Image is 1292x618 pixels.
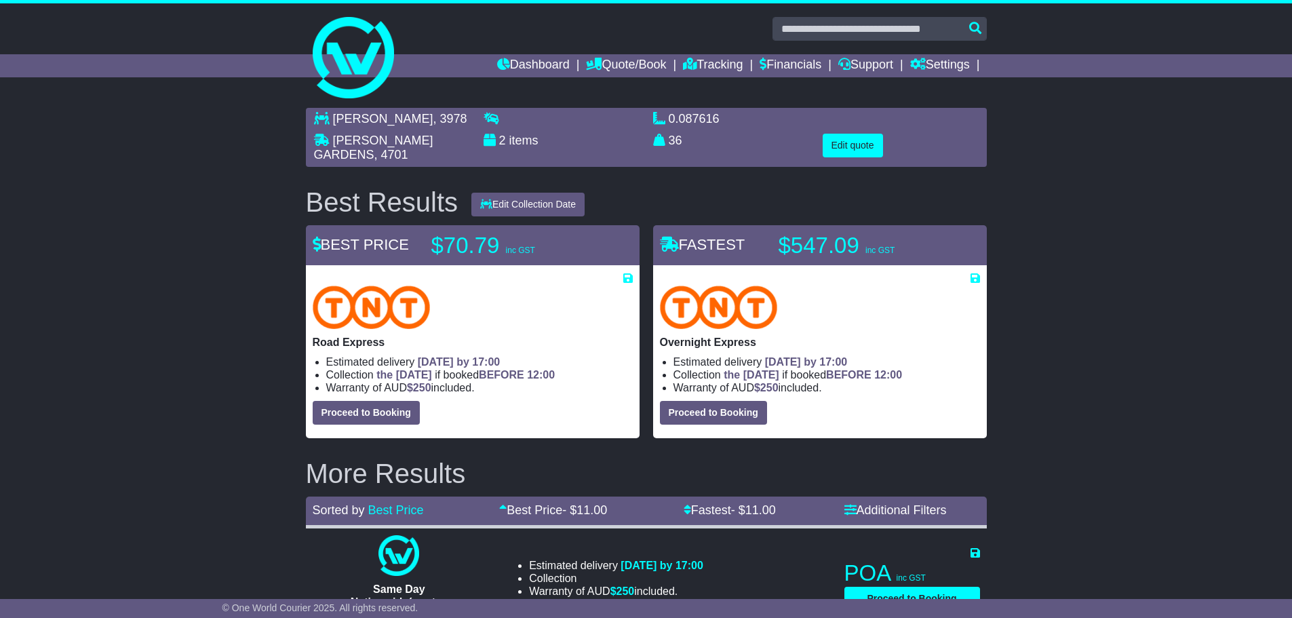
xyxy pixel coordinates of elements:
[823,134,883,157] button: Edit quote
[529,572,703,585] li: Collection
[754,382,779,393] span: $
[673,381,980,394] li: Warranty of AUD included.
[313,503,365,517] span: Sorted by
[378,535,419,576] img: One World Courier: Same Day Nationwide(quotes take 0.5-1 hour)
[760,54,821,77] a: Financials
[509,134,539,147] span: items
[479,369,524,381] span: BEFORE
[779,232,948,259] p: $547.09
[660,401,767,425] button: Proceed to Booking
[684,503,776,517] a: Fastest- $11.00
[844,503,947,517] a: Additional Filters
[621,560,703,571] span: [DATE] by 17:00
[433,112,467,125] span: , 3978
[586,54,666,77] a: Quote/Book
[471,193,585,216] button: Edit Collection Date
[306,459,987,488] h2: More Results
[865,246,895,255] span: inc GST
[760,382,779,393] span: 250
[497,54,570,77] a: Dashboard
[910,54,970,77] a: Settings
[314,134,433,162] span: [PERSON_NAME] GARDENS
[313,236,409,253] span: BEST PRICE
[874,369,902,381] span: 12:00
[826,369,872,381] span: BEFORE
[413,382,431,393] span: 250
[673,368,980,381] li: Collection
[527,369,555,381] span: 12:00
[660,236,745,253] span: FASTEST
[669,134,682,147] span: 36
[299,187,465,217] div: Best Results
[326,355,633,368] li: Estimated delivery
[376,369,555,381] span: if booked
[838,54,893,77] a: Support
[724,369,779,381] span: the [DATE]
[313,336,633,349] p: Road Express
[222,602,418,613] span: © One World Courier 2025. All rights reserved.
[844,560,980,587] p: POA
[844,587,980,611] button: Proceed to Booking
[673,355,980,368] li: Estimated delivery
[660,336,980,349] p: Overnight Express
[431,232,601,259] p: $70.79
[376,369,431,381] span: the [DATE]
[765,356,848,368] span: [DATE] by 17:00
[326,368,633,381] li: Collection
[669,112,720,125] span: 0.087616
[683,54,743,77] a: Tracking
[506,246,535,255] span: inc GST
[724,369,902,381] span: if booked
[313,286,431,329] img: TNT Domestic: Road Express
[529,559,703,572] li: Estimated delivery
[418,356,501,368] span: [DATE] by 17:00
[731,503,776,517] span: - $
[745,503,776,517] span: 11.00
[660,286,778,329] img: TNT Domestic: Overnight Express
[576,503,607,517] span: 11.00
[374,148,408,161] span: , 4701
[529,585,703,598] li: Warranty of AUD included.
[616,585,635,597] span: 250
[610,585,635,597] span: $
[499,134,506,147] span: 2
[313,401,420,425] button: Proceed to Booking
[326,381,633,394] li: Warranty of AUD included.
[333,112,433,125] span: [PERSON_NAME]
[897,573,926,583] span: inc GST
[562,503,607,517] span: - $
[368,503,424,517] a: Best Price
[407,382,431,393] span: $
[499,503,607,517] a: Best Price- $11.00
